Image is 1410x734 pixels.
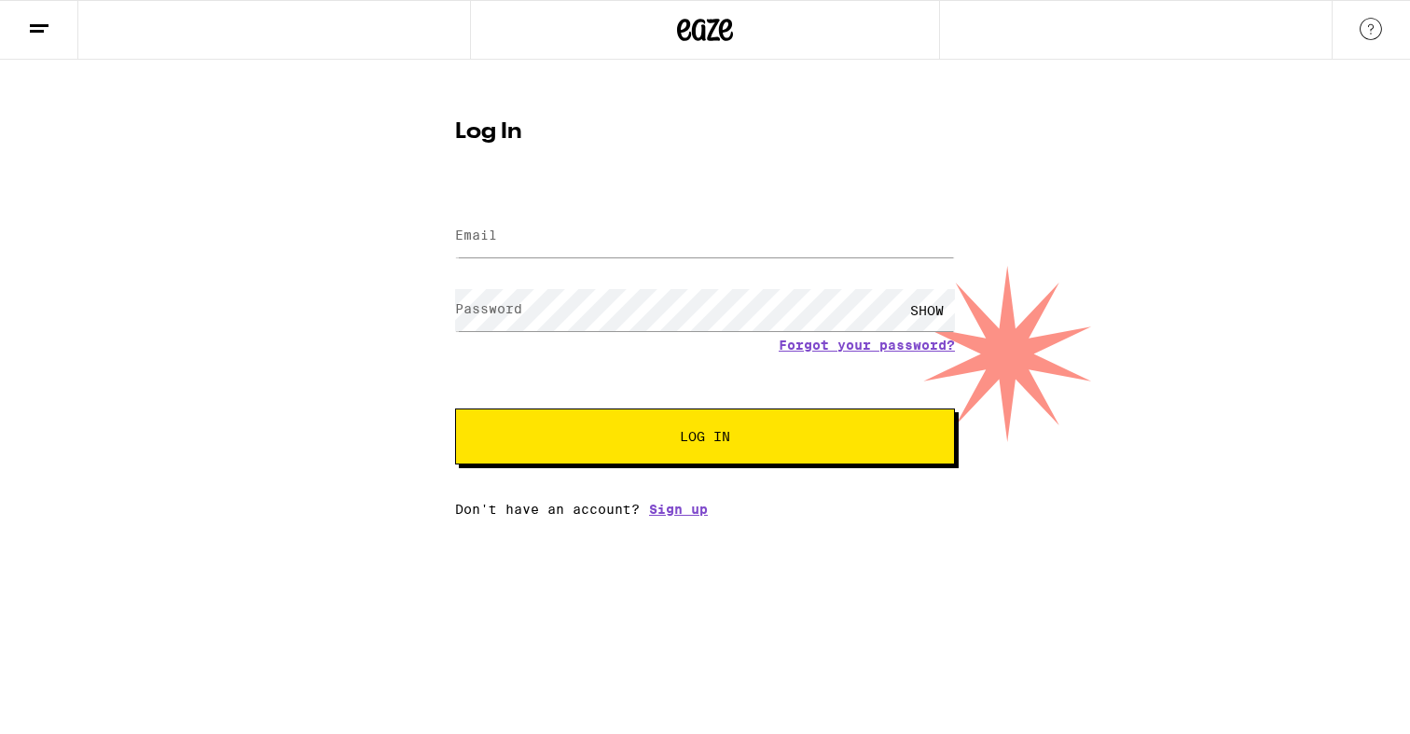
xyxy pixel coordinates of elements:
label: Email [455,228,497,242]
a: Sign up [649,502,708,517]
span: Log In [680,430,730,443]
h1: Log In [455,121,955,144]
div: Don't have an account? [455,502,955,517]
a: Forgot your password? [779,338,955,353]
button: Log In [455,409,955,464]
label: Password [455,301,522,316]
input: Email [455,215,955,257]
div: SHOW [899,289,955,331]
